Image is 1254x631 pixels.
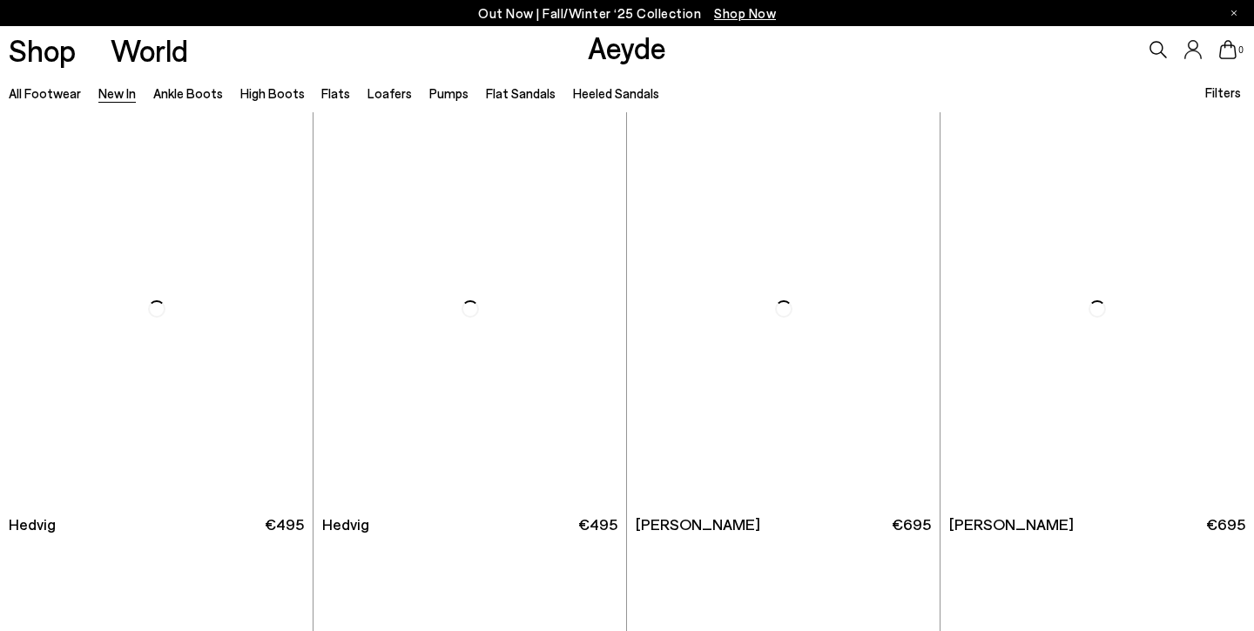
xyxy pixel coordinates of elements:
a: 0 [1219,40,1237,59]
a: [PERSON_NAME] €695 [627,505,940,544]
span: [PERSON_NAME] [949,514,1074,535]
span: €495 [578,514,617,535]
img: Hedvig Cowboy Ankle Boots [313,112,626,505]
a: Flats [321,85,350,101]
span: €695 [892,514,931,535]
span: Navigate to /collections/new-in [714,5,776,21]
a: Pumps [429,85,469,101]
a: Flat Sandals [486,85,556,101]
img: Minerva High Cowboy Boots [627,112,940,505]
a: All Footwear [9,85,81,101]
span: Filters [1205,84,1241,100]
a: World [111,35,188,65]
a: Heeled Sandals [573,85,659,101]
a: New In [98,85,136,101]
a: High Boots [240,85,305,101]
span: €495 [265,514,304,535]
img: Minerva High Cowboy Boots [940,112,1254,505]
a: Hedvig €495 [313,505,626,544]
a: [PERSON_NAME] €695 [940,505,1254,544]
span: [PERSON_NAME] [636,514,760,535]
p: Out Now | Fall/Winter ‘25 Collection [478,3,776,24]
span: €695 [1206,514,1245,535]
a: Aeyde [588,29,666,65]
span: Hedvig [9,514,56,535]
span: 0 [1237,45,1245,55]
a: Shop [9,35,76,65]
a: Ankle Boots [153,85,223,101]
span: Hedvig [322,514,369,535]
a: Loafers [367,85,412,101]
